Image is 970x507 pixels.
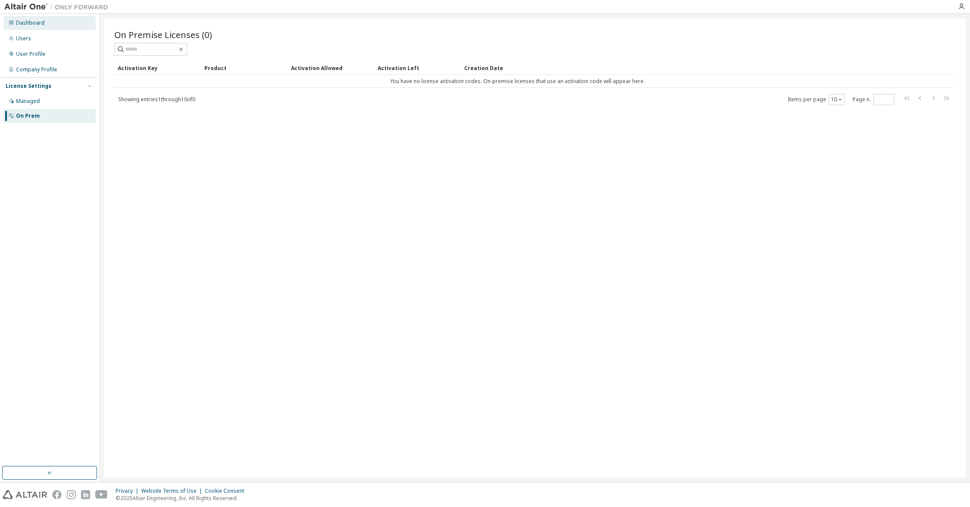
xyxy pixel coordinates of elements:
[853,94,894,105] span: Page n.
[81,490,90,499] img: linkedin.svg
[118,61,197,75] div: Activation Key
[141,488,205,494] div: Website Terms of Use
[67,490,76,499] img: instagram.svg
[6,83,52,90] div: License Settings
[4,3,113,11] img: Altair One
[16,66,57,73] div: Company Profile
[16,98,40,105] div: Managed
[204,61,284,75] div: Product
[95,490,108,499] img: youtube.svg
[16,35,31,42] div: Users
[205,488,249,494] div: Cookie Consent
[16,51,45,58] div: User Profile
[291,61,371,75] div: Activation Allowed
[16,112,40,119] div: On Prem
[831,96,843,103] button: 10
[378,61,457,75] div: Activation Left
[114,29,212,41] span: On Premise Licenses (0)
[3,490,47,499] img: altair_logo.svg
[52,490,61,499] img: facebook.svg
[114,75,921,88] td: You have no license activation codes. On-premise licenses that use an activation code will appear...
[116,494,249,502] p: © 2025 Altair Engineering, Inc. All Rights Reserved.
[118,96,195,103] span: Showing entries 1 through 10 of 0
[16,19,45,26] div: Dashboard
[116,488,141,494] div: Privacy
[788,94,845,105] span: Items per page
[464,61,917,75] div: Creation Date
